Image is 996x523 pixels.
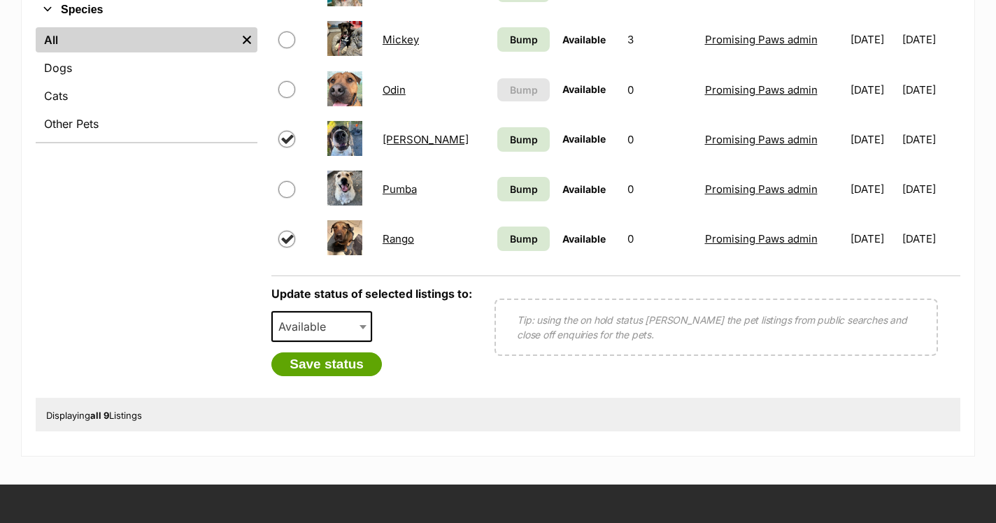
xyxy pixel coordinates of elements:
[36,83,257,108] a: Cats
[845,115,901,164] td: [DATE]
[497,78,550,101] button: Bump
[497,177,550,201] a: Bump
[36,55,257,80] a: Dogs
[845,215,901,263] td: [DATE]
[562,133,606,145] span: Available
[845,15,901,64] td: [DATE]
[36,1,257,19] button: Species
[46,410,142,421] span: Displaying Listings
[271,352,382,376] button: Save status
[902,15,959,64] td: [DATE]
[271,287,472,301] label: Update status of selected listings to:
[510,132,538,147] span: Bump
[845,165,901,213] td: [DATE]
[902,115,959,164] td: [DATE]
[562,83,606,95] span: Available
[622,215,697,263] td: 0
[271,311,372,342] span: Available
[705,33,818,46] a: Promising Paws admin
[622,66,697,114] td: 0
[36,24,257,142] div: Species
[622,15,697,64] td: 3
[622,115,697,164] td: 0
[705,232,818,245] a: Promising Paws admin
[383,182,417,196] a: Pumba
[36,27,236,52] a: All
[497,127,550,152] a: Bump
[562,183,606,195] span: Available
[510,182,538,196] span: Bump
[236,27,257,52] a: Remove filter
[902,215,959,263] td: [DATE]
[845,66,901,114] td: [DATE]
[510,83,538,97] span: Bump
[90,410,109,421] strong: all 9
[902,66,959,114] td: [DATE]
[497,27,550,52] a: Bump
[497,227,550,251] a: Bump
[383,33,419,46] a: Mickey
[562,34,606,45] span: Available
[383,133,469,146] a: [PERSON_NAME]
[510,32,538,47] span: Bump
[510,231,538,246] span: Bump
[36,111,257,136] a: Other Pets
[705,133,818,146] a: Promising Paws admin
[273,317,340,336] span: Available
[902,165,959,213] td: [DATE]
[383,232,414,245] a: Rango
[622,165,697,213] td: 0
[517,313,916,342] p: Tip: using the on hold status [PERSON_NAME] the pet listings from public searches and close off e...
[705,83,818,96] a: Promising Paws admin
[383,83,406,96] a: Odin
[562,233,606,245] span: Available
[705,182,818,196] a: Promising Paws admin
